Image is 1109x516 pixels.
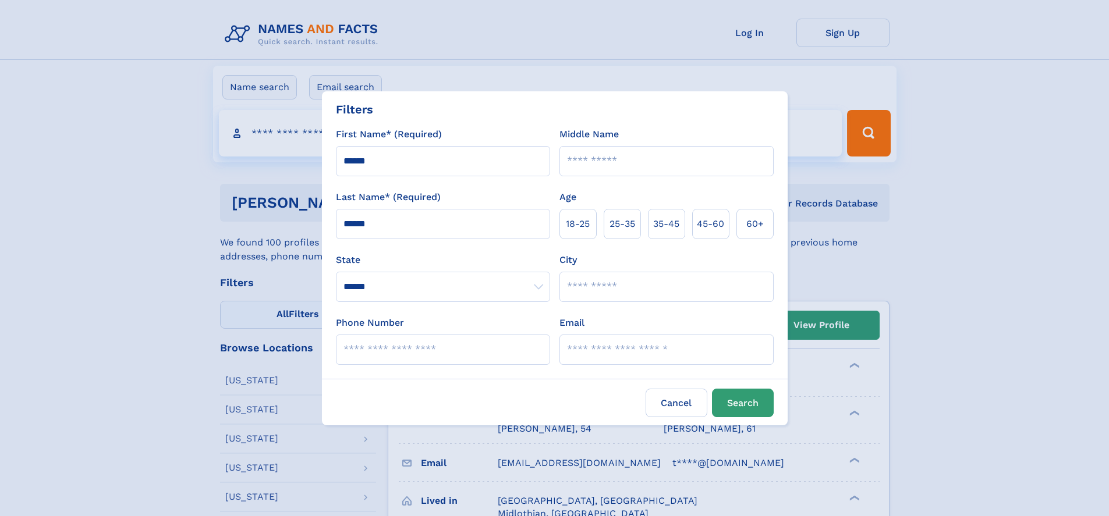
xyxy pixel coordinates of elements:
[336,101,373,118] div: Filters
[566,217,590,231] span: 18‑25
[559,190,576,204] label: Age
[336,316,404,330] label: Phone Number
[646,389,707,417] label: Cancel
[336,253,550,267] label: State
[697,217,724,231] span: 45‑60
[610,217,635,231] span: 25‑35
[336,127,442,141] label: First Name* (Required)
[559,253,577,267] label: City
[559,127,619,141] label: Middle Name
[653,217,679,231] span: 35‑45
[336,190,441,204] label: Last Name* (Required)
[746,217,764,231] span: 60+
[712,389,774,417] button: Search
[559,316,584,330] label: Email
